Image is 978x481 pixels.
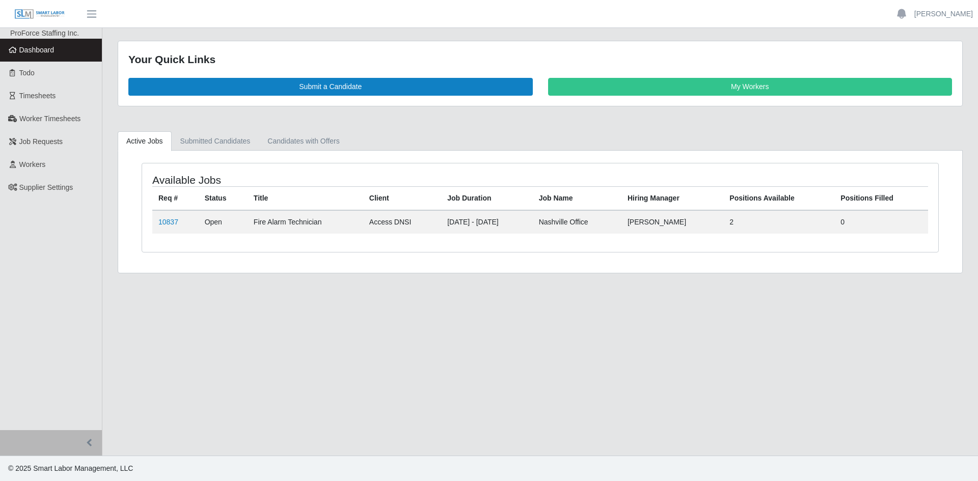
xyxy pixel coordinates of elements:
[19,160,46,168] span: Workers
[621,186,723,210] th: Hiring Manager
[248,210,363,234] td: Fire Alarm Technician
[914,9,973,19] a: [PERSON_NAME]
[834,210,928,234] td: 0
[118,131,172,151] a: Active Jobs
[834,186,928,210] th: Positions Filled
[548,78,953,96] a: My Workers
[128,78,533,96] a: Submit a Candidate
[172,131,259,151] a: Submitted Candidates
[363,186,441,210] th: Client
[19,92,56,100] span: Timesheets
[199,210,248,234] td: Open
[10,29,79,37] span: ProForce Staffing Inc.
[8,464,133,472] span: © 2025 Smart Labor Management, LLC
[19,183,73,191] span: Supplier Settings
[19,46,55,54] span: Dashboard
[363,210,441,234] td: Access DNSI
[19,69,35,77] span: Todo
[199,186,248,210] th: Status
[248,186,363,210] th: Title
[723,210,834,234] td: 2
[441,186,532,210] th: Job Duration
[14,9,65,20] img: SLM Logo
[723,186,834,210] th: Positions Available
[259,131,348,151] a: Candidates with Offers
[152,174,467,186] h4: Available Jobs
[533,210,621,234] td: Nashville Office
[158,218,178,226] a: 10837
[19,115,80,123] span: Worker Timesheets
[533,186,621,210] th: Job Name
[128,51,952,68] div: Your Quick Links
[621,210,723,234] td: [PERSON_NAME]
[19,137,63,146] span: Job Requests
[152,186,199,210] th: Req #
[441,210,532,234] td: [DATE] - [DATE]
